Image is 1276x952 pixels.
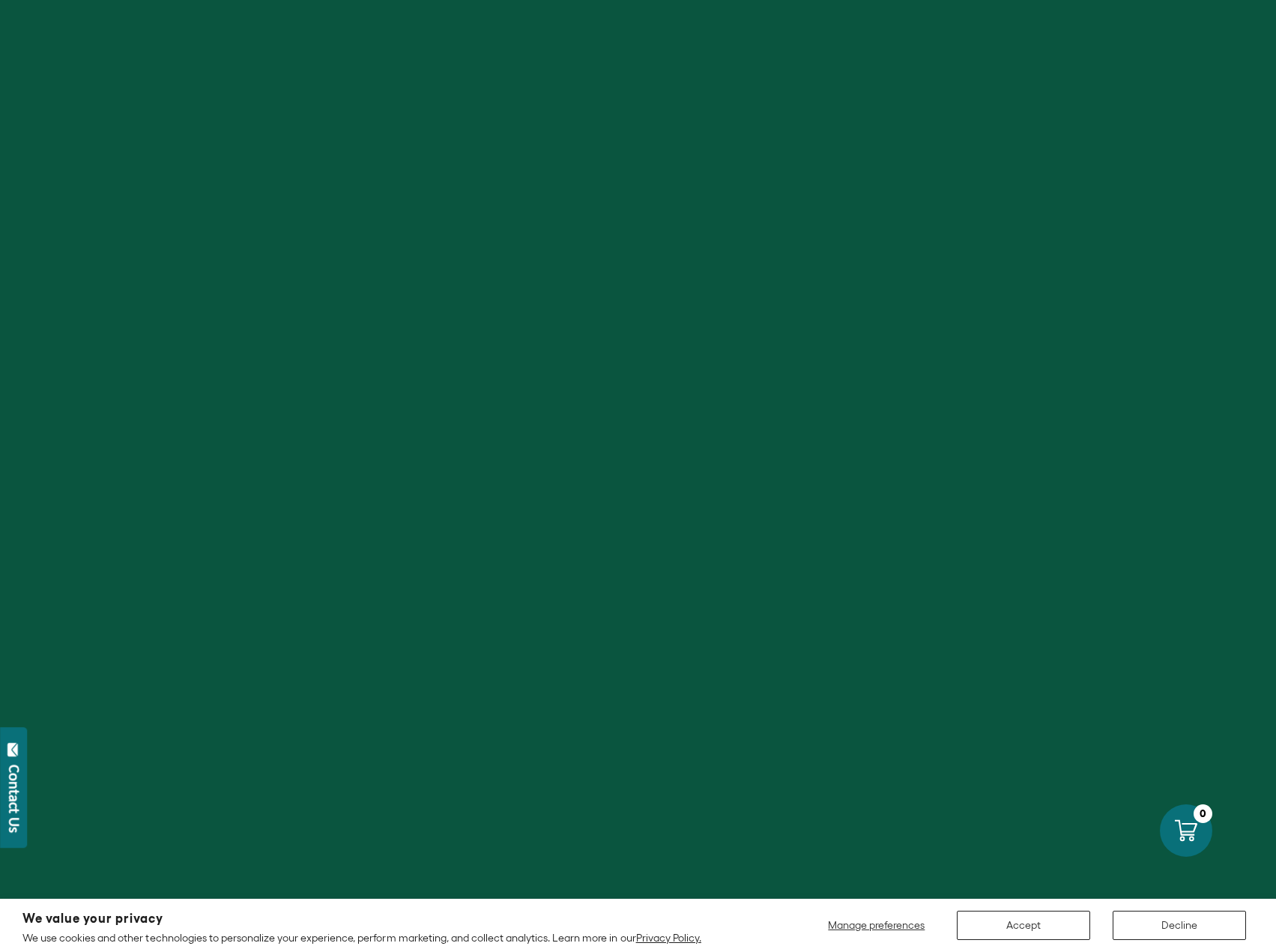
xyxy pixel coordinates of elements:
button: Decline [1113,911,1246,940]
button: Manage preferences [819,911,934,940]
h2: We value your privacy [22,912,701,925]
div: 0 [1194,804,1212,823]
a: Privacy Policy. [636,932,701,944]
p: We use cookies and other technologies to personalize your experience, perform marketing, and coll... [22,931,701,945]
span: Manage preferences [828,919,925,931]
button: Accept [957,911,1090,940]
div: Contact Us [7,765,22,833]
